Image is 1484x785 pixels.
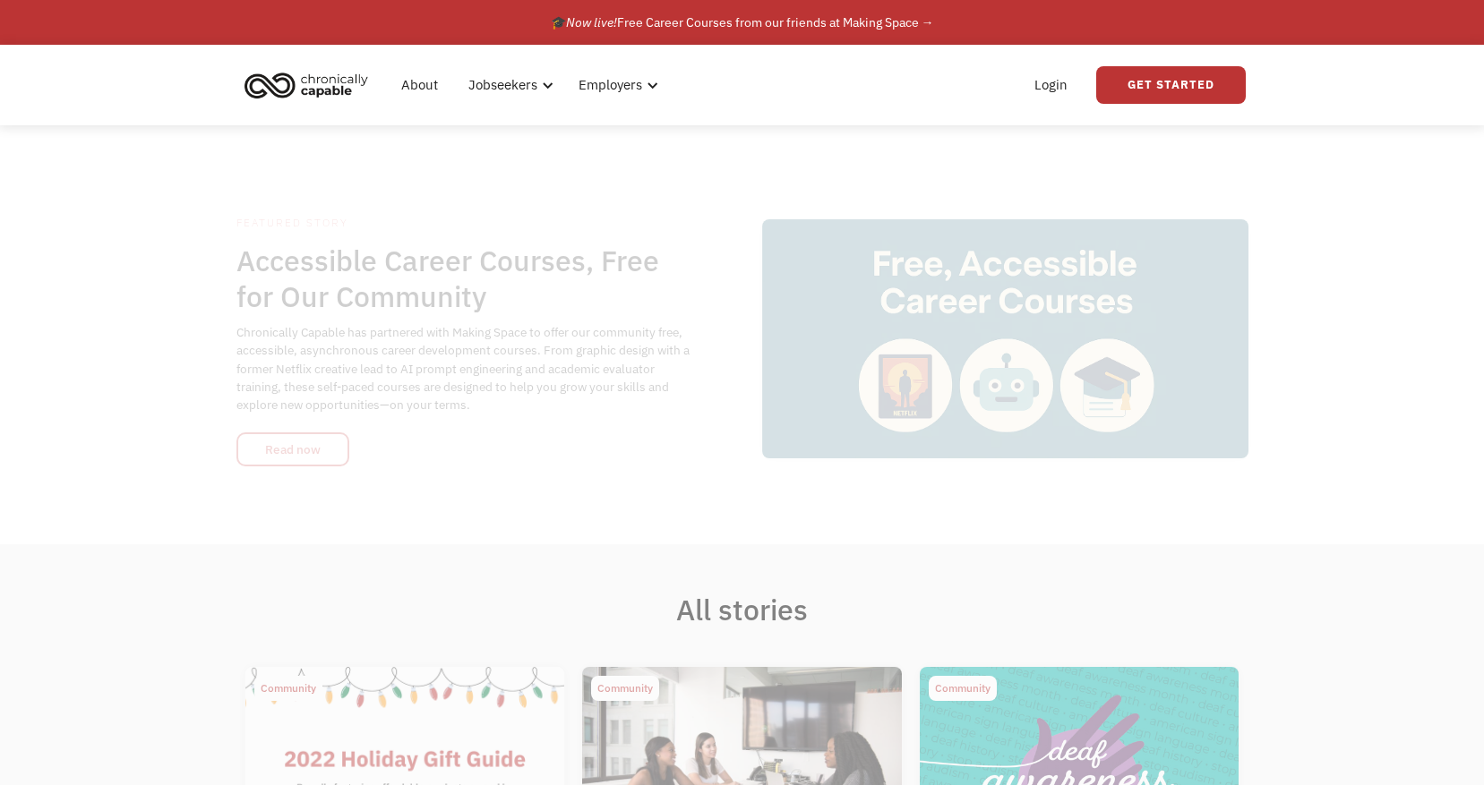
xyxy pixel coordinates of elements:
[458,56,559,114] div: Jobseekers
[468,74,537,96] div: Jobseekers
[1024,56,1078,114] a: Login
[236,243,692,314] h1: Accessible Career Courses, Free for Our Community
[551,12,934,33] div: 🎓 Free Career Courses from our friends at Making Space →
[597,678,653,699] div: Community
[236,212,692,234] div: Featured Story
[935,678,991,699] div: Community
[1096,66,1246,104] a: Get Started
[261,678,316,699] div: Community
[239,65,382,105] a: home
[566,14,617,30] em: Now live!
[236,323,692,414] div: Chronically Capable has partnered with Making Space to offer our community free, accessible, asyn...
[579,74,642,96] div: Employers
[390,56,449,114] a: About
[239,65,373,105] img: Chronically Capable logo
[236,592,1248,627] h1: All stories
[568,56,664,114] div: Employers
[236,432,349,466] a: Read now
